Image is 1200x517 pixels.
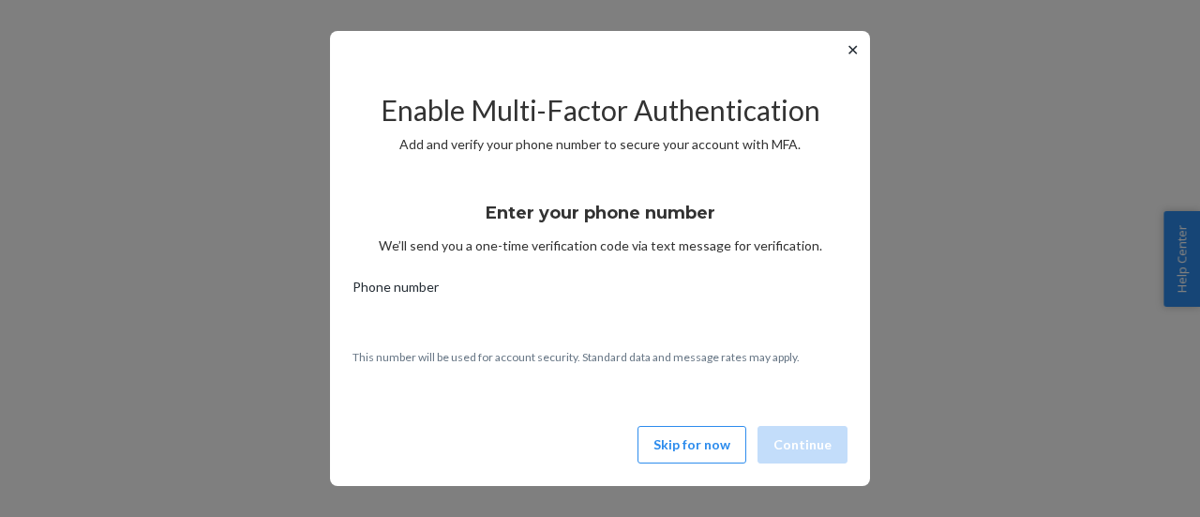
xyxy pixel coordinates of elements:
p: Add and verify your phone number to secure your account with MFA. [352,135,847,154]
div: We’ll send you a one-time verification code via text message for verification. [352,186,847,255]
p: This number will be used for account security. Standard data and message rates may apply. [352,349,847,365]
button: Skip for now [637,426,746,464]
span: Phone number [352,278,439,304]
button: ✕ [843,38,862,61]
h3: Enter your phone number [486,201,715,225]
button: Continue [757,426,847,464]
h2: Enable Multi-Factor Authentication [352,95,847,126]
